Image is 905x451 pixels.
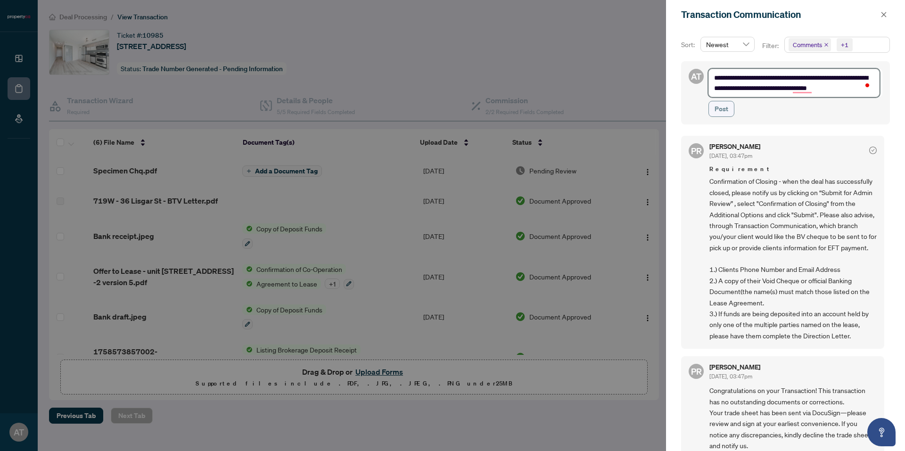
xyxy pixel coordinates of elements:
[681,40,697,50] p: Sort:
[709,152,752,159] span: [DATE], 03:47pm
[706,37,749,51] span: Newest
[789,38,831,51] span: Comments
[709,385,877,451] span: Congratulations on your Transaction! This transaction has no outstanding documents or corrections...
[708,101,734,117] button: Post
[709,373,752,380] span: [DATE], 03:47pm
[880,11,887,18] span: close
[709,176,877,341] span: Confirmation of Closing - when the deal has successfully closed, please notify us by clicking on ...
[762,41,780,51] p: Filter:
[793,40,822,49] span: Comments
[841,40,848,49] div: +1
[715,101,728,116] span: Post
[709,164,877,174] span: Requirement
[824,42,829,47] span: close
[709,364,760,370] h5: [PERSON_NAME]
[691,144,702,157] span: PR
[691,70,701,83] span: AT
[867,418,896,446] button: Open asap
[708,69,880,97] textarea: To enrich screen reader interactions, please activate Accessibility in Grammarly extension settings
[691,365,702,378] span: PR
[869,147,877,154] span: check-circle
[709,143,760,150] h5: [PERSON_NAME]
[681,8,878,22] div: Transaction Communication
